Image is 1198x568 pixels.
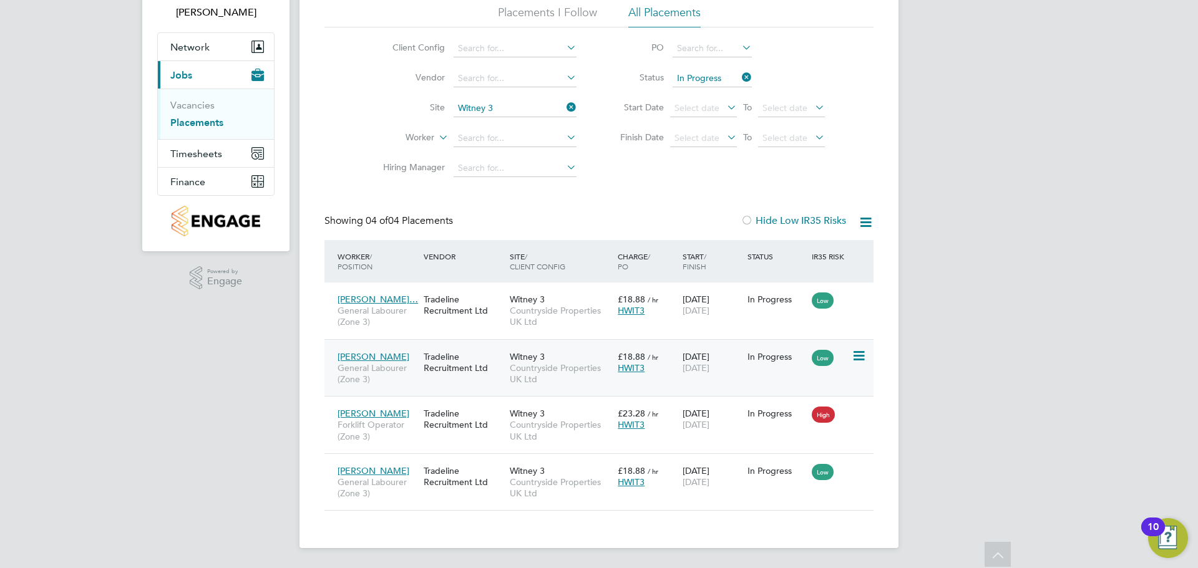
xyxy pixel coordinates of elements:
[170,148,222,160] span: Timesheets
[748,351,806,362] div: In Progress
[373,161,445,173] label: Hiring Manager
[207,276,242,287] span: Engage
[366,214,453,227] span: 04 Placements
[338,351,409,362] span: [PERSON_NAME]
[421,402,507,436] div: Tradeline Recruitment Ltd
[338,465,409,476] span: [PERSON_NAME]
[454,130,577,147] input: Search for...
[510,294,545,305] span: Witney 3
[510,476,611,499] span: Countryside Properties UK Ltd
[158,61,274,89] button: Jobs
[170,176,205,188] span: Finance
[812,464,834,480] span: Low
[157,5,275,20] span: Federico Hale-Perez
[170,99,215,111] a: Vacancies
[618,351,645,362] span: £18.88
[618,305,645,316] span: HWIT3
[618,476,645,488] span: HWIT3
[744,245,809,267] div: Status
[334,344,874,355] a: [PERSON_NAME]General Labourer (Zone 3)Tradeline Recruitment LtdWitney 3Countryside Properties UK ...
[679,402,744,436] div: [DATE]
[334,245,421,277] div: Worker
[628,5,701,27] li: All Placements
[1148,518,1188,558] button: Open Resource Center, 10 new notifications
[421,459,507,494] div: Tradeline Recruitment Ltd
[674,132,719,143] span: Select date
[648,466,658,476] span: / hr
[170,117,223,128] a: Placements
[498,5,597,27] li: Placements I Follow
[510,251,565,271] span: / Client Config
[673,40,752,57] input: Search for...
[334,401,874,412] a: [PERSON_NAME]Forklift Operator (Zone 3)Tradeline Recruitment LtdWitney 3Countryside Properties UK...
[373,72,445,83] label: Vendor
[334,458,874,469] a: [PERSON_NAME]General Labourer (Zone 3)Tradeline Recruitment LtdWitney 3Countryside Properties UK ...
[363,132,434,144] label: Worker
[648,409,658,418] span: / hr
[683,305,709,316] span: [DATE]
[207,266,242,277] span: Powered by
[683,419,709,430] span: [DATE]
[679,287,744,322] div: [DATE]
[674,102,719,113] span: Select date
[454,100,577,117] input: Search for...
[158,168,274,195] button: Finance
[618,408,645,419] span: £23.28
[648,295,658,304] span: / hr
[809,245,852,267] div: IR35 Risk
[673,70,752,87] input: Select one
[679,345,744,380] div: [DATE]
[158,140,274,167] button: Timesheets
[334,287,874,297] a: [PERSON_NAME]…General Labourer (Zone 3)Tradeline Recruitment LtdWitney 3Countryside Properties UK...
[812,350,834,366] span: Low
[510,305,611,327] span: Countryside Properties UK Ltd
[748,408,806,419] div: In Progress
[157,206,275,236] a: Go to home page
[679,245,744,277] div: Start
[454,40,577,57] input: Search for...
[812,407,835,423] span: High
[741,214,846,227] label: Hide Low IR35 Risks
[158,89,274,139] div: Jobs
[190,266,243,290] a: Powered byEngage
[679,459,744,494] div: [DATE]
[683,476,709,488] span: [DATE]
[507,245,615,277] div: Site
[338,419,417,441] span: Forklift Operator (Zone 3)
[762,132,807,143] span: Select date
[454,70,577,87] input: Search for...
[170,69,192,81] span: Jobs
[739,129,756,145] span: To
[615,245,679,277] div: Charge
[324,214,455,228] div: Showing
[338,294,418,305] span: [PERSON_NAME]…
[510,419,611,441] span: Countryside Properties UK Ltd
[338,305,417,327] span: General Labourer (Zone 3)
[618,362,645,373] span: HWIT3
[172,206,260,236] img: countryside-properties-logo-retina.png
[648,352,658,362] span: / hr
[510,465,545,476] span: Witney 3
[618,251,650,271] span: / PO
[748,465,806,476] div: In Progress
[373,42,445,53] label: Client Config
[608,72,664,83] label: Status
[421,245,507,267] div: Vendor
[510,408,545,419] span: Witney 3
[338,408,409,419] span: [PERSON_NAME]
[338,476,417,499] span: General Labourer (Zone 3)
[421,345,507,380] div: Tradeline Recruitment Ltd
[510,351,545,362] span: Witney 3
[454,160,577,177] input: Search for...
[618,419,645,430] span: HWIT3
[608,132,664,143] label: Finish Date
[739,99,756,115] span: To
[683,362,709,373] span: [DATE]
[762,102,807,113] span: Select date
[748,294,806,305] div: In Progress
[683,251,706,271] span: / Finish
[421,287,507,322] div: Tradeline Recruitment Ltd
[618,465,645,476] span: £18.88
[158,33,274,60] button: Network
[812,292,834,309] span: Low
